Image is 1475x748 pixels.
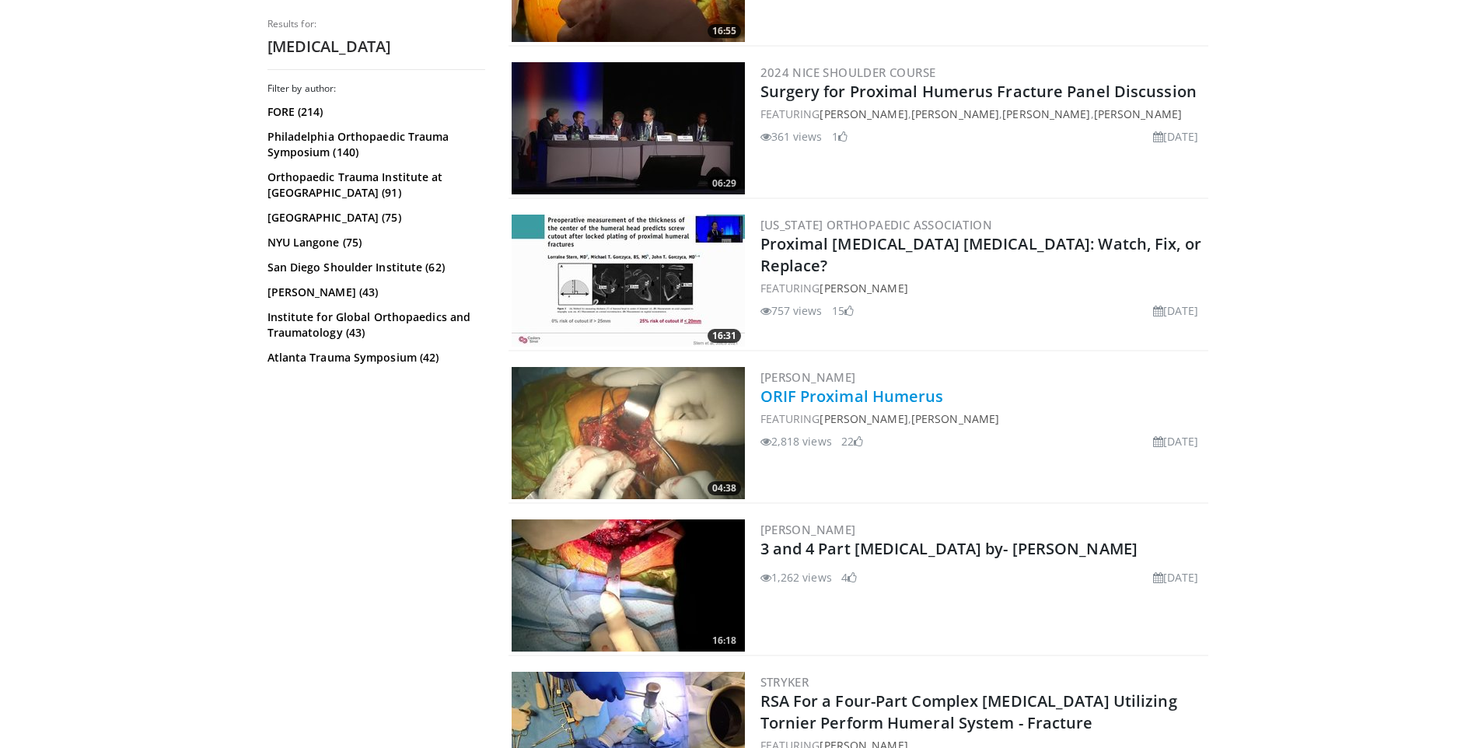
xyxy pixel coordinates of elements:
li: 2,818 views [760,433,832,449]
a: NYU Langone (75) [267,235,481,250]
h2: [MEDICAL_DATA] [267,37,485,57]
a: 16:31 [512,215,745,347]
img: d665cc96-e300-4016-b647-5170f0063256.300x170_q85_crop-smart_upscale.jpg [512,62,745,194]
span: 16:31 [708,329,741,343]
img: 92180fe1-b95b-4b17-9649-dbdb6030495c.300x170_q85_crop-smart_upscale.jpg [512,519,745,652]
li: [DATE] [1153,569,1199,585]
h3: Filter by author: [267,82,485,95]
a: [US_STATE] Orthopaedic Association [760,217,993,232]
a: [PERSON_NAME] [1002,107,1090,121]
a: RSA For a Four-Part Complex [MEDICAL_DATA] Utilizing Tornier Perform Humeral System - Fracture [760,690,1177,733]
img: 5f0002a1-9436-4b80-9a5d-3af8087f73e7.300x170_q85_crop-smart_upscale.jpg [512,367,745,499]
a: ORIF Proximal Humerus [760,386,944,407]
img: 9182c6ec-9e73-4f72-b3f1-4141a3c79309.300x170_q85_crop-smart_upscale.jpg [512,215,745,347]
p: Results for: [267,18,485,30]
span: 04:38 [708,481,741,495]
div: FEATURING , , , [760,106,1205,122]
li: 22 [841,433,863,449]
span: 16:55 [708,24,741,38]
div: FEATURING , [760,411,1205,427]
a: [PERSON_NAME] [911,411,999,426]
a: [PERSON_NAME] [760,369,856,385]
li: 4 [841,569,857,585]
a: San Diego Shoulder Institute (62) [267,260,481,275]
div: FEATURING [760,280,1205,296]
a: Institute for Global Orthopaedics and Traumatology (43) [267,309,481,341]
a: Orthopaedic Trauma Institute at [GEOGRAPHIC_DATA] (91) [267,170,481,201]
li: 1 [832,128,848,145]
a: [PERSON_NAME] [820,281,907,295]
li: [DATE] [1153,302,1199,319]
a: Stryker [760,674,809,690]
a: 04:38 [512,367,745,499]
a: 16:18 [512,519,745,652]
li: 15 [832,302,854,319]
a: Proximal [MEDICAL_DATA] [MEDICAL_DATA]: Watch, Fix, or Replace? [760,233,1201,276]
a: 2024 Nice Shoulder Course [760,65,936,80]
a: 06:29 [512,62,745,194]
li: 361 views [760,128,823,145]
a: FORE (214) [267,104,481,120]
li: 1,262 views [760,569,832,585]
a: [GEOGRAPHIC_DATA] (75) [267,210,481,225]
a: Surgery for Proximal Humerus Fracture Panel Discussion [760,81,1197,102]
a: [PERSON_NAME] [820,411,907,426]
a: Atlanta Trauma Symposium (42) [267,350,481,365]
a: [PERSON_NAME] (43) [267,285,481,300]
a: 3 and 4 Part [MEDICAL_DATA] by- [PERSON_NAME] [760,538,1138,559]
a: [PERSON_NAME] [911,107,999,121]
li: [DATE] [1153,433,1199,449]
li: [DATE] [1153,128,1199,145]
a: [PERSON_NAME] [820,107,907,121]
a: [PERSON_NAME] [1094,107,1182,121]
a: Philadelphia Orthopaedic Trauma Symposium (140) [267,129,481,160]
span: 06:29 [708,177,741,190]
span: 16:18 [708,634,741,648]
li: 757 views [760,302,823,319]
a: [PERSON_NAME] [760,522,856,537]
